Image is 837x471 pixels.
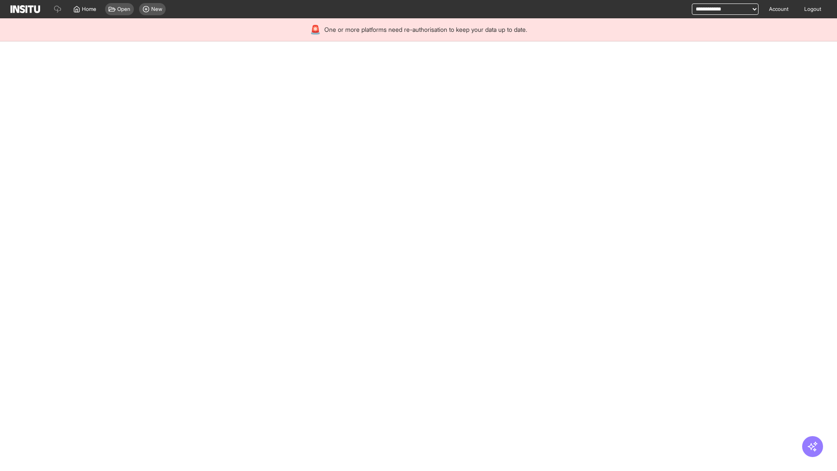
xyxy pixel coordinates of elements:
[324,25,527,34] span: One or more platforms need re-authorisation to keep your data up to date.
[117,6,130,13] span: Open
[82,6,96,13] span: Home
[310,24,321,36] div: 🚨
[151,6,162,13] span: New
[10,5,40,13] img: Logo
